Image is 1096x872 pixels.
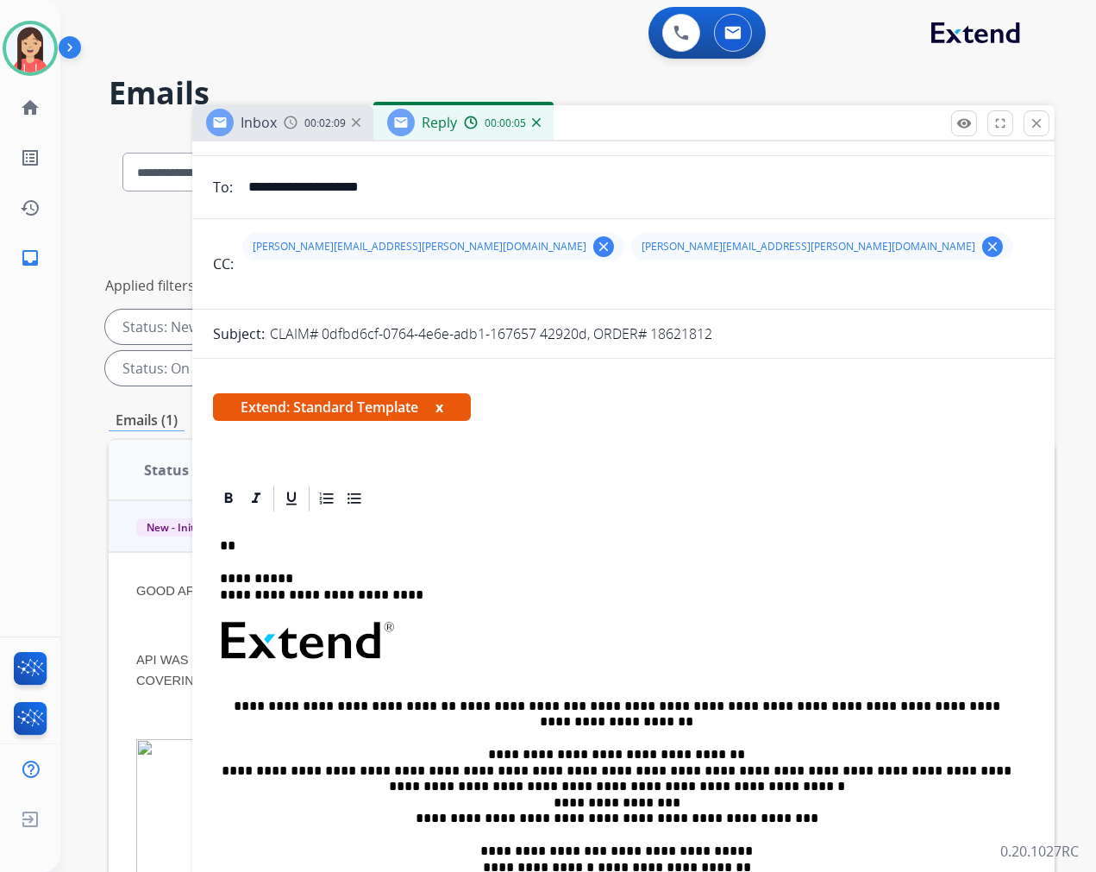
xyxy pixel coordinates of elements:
mat-icon: remove_red_eye [956,116,972,131]
span: Reply [422,113,457,132]
mat-icon: history [20,198,41,218]
mat-icon: inbox [20,248,41,268]
mat-icon: fullscreen [993,116,1008,131]
img: avatar [6,24,54,72]
h2: Emails [109,76,1055,110]
mat-icon: clear [596,239,611,254]
span: New - Initial [136,518,216,536]
p: Applied filters: [105,275,198,296]
div: Ordered List [314,486,340,511]
span: 00:00:05 [485,116,526,130]
mat-icon: close [1029,116,1044,131]
p: To: [213,177,233,198]
span: Extend: Standard Template [213,393,471,421]
span: [PERSON_NAME][EMAIL_ADDRESS][PERSON_NAME][DOMAIN_NAME] [253,240,586,254]
div: Underline [279,486,304,511]
span: 00:02:09 [304,116,346,130]
div: Bullet List [341,486,367,511]
p: CLAIM# 0dfbd6cf-0764-4e6e-adb1-167657 42920d, ORDER# 18621812 [270,323,712,344]
mat-icon: home [20,97,41,118]
p: Emails (1) [109,410,185,431]
div: Bold [216,486,241,511]
button: x [435,397,443,417]
p: 0.20.1027RC [1000,841,1079,862]
div: Status: On Hold - Pending Parts [105,351,368,386]
span: Inbox [241,113,277,132]
span: Status [144,460,189,480]
span: [PERSON_NAME][EMAIL_ADDRESS][PERSON_NAME][DOMAIN_NAME] [642,240,975,254]
mat-icon: list_alt [20,147,41,168]
p: CC: [213,254,234,274]
p: Subject: [213,323,265,344]
div: Status: New - Initial [105,310,287,344]
span: GOOD AFTERNOON, [136,584,260,598]
div: Italic [243,486,269,511]
span: API WAS SENT OVER FOR THE ***FTBD DRAWERS*** TECH ADDON THE ***HEADBOARD*** PLEASE REVIEW AND IF ... [136,653,836,687]
mat-icon: clear [985,239,1000,254]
